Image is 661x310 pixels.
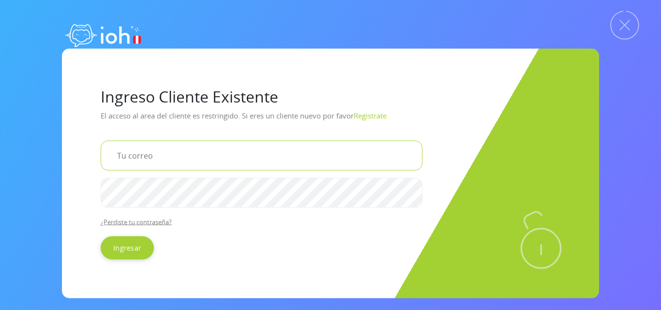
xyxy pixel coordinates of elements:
input: Tu correo [101,140,422,170]
p: El acceso al area del cliente es restringido. Si eres un cliente nuevo por favor [101,107,560,133]
a: ¿Perdiste tu contraseña? [101,217,172,226]
h1: Ingreso Cliente Existente [101,87,560,105]
img: logo [62,15,144,53]
input: Ingresar [101,236,154,259]
a: Registrate [354,110,387,120]
img: Cerrar [610,11,639,40]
